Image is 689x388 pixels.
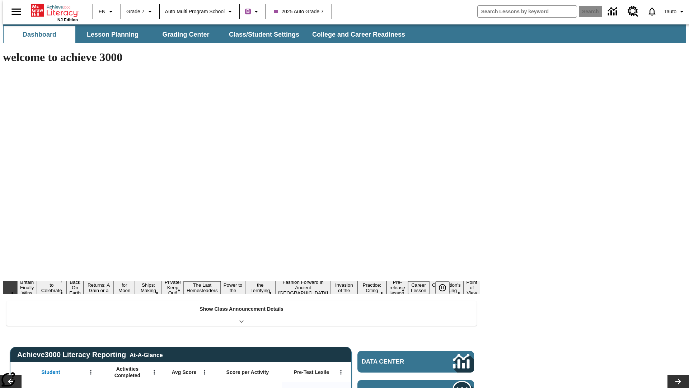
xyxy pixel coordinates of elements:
button: Dashboard [4,26,75,43]
span: Data Center [362,358,429,365]
button: Profile/Settings [661,5,689,18]
input: search field [478,6,577,17]
button: Slide 4 Free Returns: A Gain or a Drain? [84,276,114,300]
button: Open Menu [199,367,210,378]
button: Slide 6 Cruise Ships: Making Waves [135,276,162,300]
button: Language: EN, Select a language [95,5,118,18]
button: Slide 13 Mixed Practice: Citing Evidence [357,276,387,300]
span: B [246,7,250,16]
button: Boost Class color is purple. Change class color [242,5,263,18]
span: Activities Completed [104,366,151,379]
button: Class/Student Settings [223,26,305,43]
span: Score per Activity [226,369,269,375]
button: Slide 12 The Invasion of the Free CD [331,276,357,300]
a: Data Center [604,2,623,22]
button: Open side menu [6,1,27,22]
span: Achieve3000 Literacy Reporting [17,351,163,359]
button: Slide 11 Fashion Forward in Ancient Rome [275,278,331,297]
button: Open Menu [149,367,160,378]
a: Data Center [357,351,474,373]
a: Notifications [643,2,661,21]
span: Pre-Test Lexile [294,369,329,375]
div: SubNavbar [3,26,412,43]
button: Slide 2 Get Ready to Celebrate Juneteenth! [37,276,67,300]
button: Slide 14 Pre-release lesson [386,278,408,297]
button: Slide 8 The Last Homesteaders [184,281,221,294]
button: Grade: Grade 7, Select a grade [123,5,157,18]
button: Slide 15 Career Lesson [408,281,429,294]
div: Home [31,3,78,22]
span: NJ Edition [57,18,78,22]
button: Lesson Planning [77,26,149,43]
p: Show Class Announcement Details [200,305,283,313]
button: Slide 16 The Constitution's Balancing Act [429,276,464,300]
div: SubNavbar [3,24,686,43]
div: Pause [435,281,457,294]
span: Student [41,369,60,375]
div: At-A-Glance [130,351,163,359]
div: Show Class Announcement Details [6,301,477,326]
button: Lesson carousel, Next [667,375,689,388]
span: Grade 7 [126,8,145,15]
button: School: Auto Multi program School, Select your school [162,5,238,18]
button: Slide 9 Solar Power to the People [221,276,245,300]
span: Tauto [664,8,676,15]
a: Home [31,3,78,18]
span: Avg Score [172,369,196,375]
button: Open Menu [85,367,96,378]
span: EN [99,8,106,15]
button: Pause [435,281,450,294]
button: Slide 3 Back On Earth [66,278,84,297]
h1: welcome to achieve 3000 [3,51,480,64]
button: Slide 1 Britain Finally Wins [17,278,37,297]
span: 2025 Auto Grade 7 [274,8,324,15]
button: Slide 10 Attack of the Terrifying Tomatoes [245,276,275,300]
button: Slide 17 Point of View [464,278,480,297]
button: Slide 7 Private! Keep Out! [162,278,184,297]
span: Auto Multi program School [165,8,225,15]
a: Resource Center, Will open in new tab [623,2,643,21]
button: College and Career Readiness [306,26,411,43]
button: Grading Center [150,26,222,43]
button: Slide 5 Time for Moon Rules? [114,276,135,300]
button: Open Menu [336,367,346,378]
